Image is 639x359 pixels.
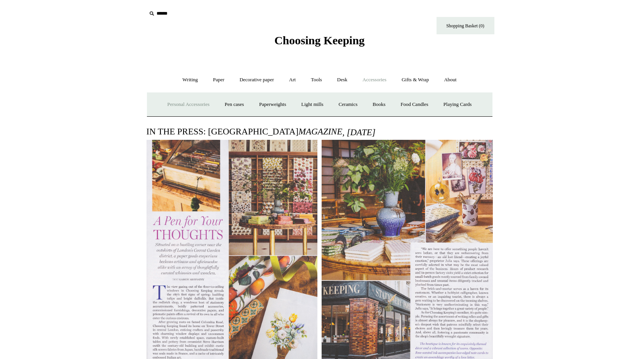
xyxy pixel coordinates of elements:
a: Paperweights [252,94,293,115]
a: About [437,70,464,90]
a: Tools [304,70,329,90]
a: Paper [206,70,231,90]
i: , [DATE] [342,127,376,137]
a: Choosing Keeping [274,40,364,45]
a: Personal Accessories [160,94,216,115]
a: Shopping Basket (0) [437,17,494,34]
a: Pen cases [217,94,251,115]
a: Writing [175,70,205,90]
span: IN THE PRESS: [GEOGRAPHIC_DATA] [147,127,378,136]
a: Light mills [294,94,330,115]
a: Decorative paper [233,70,281,90]
a: Desk [330,70,354,90]
span: Choosing Keeping [274,34,364,47]
a: Gifts & Wrap [395,70,436,90]
span: MAGAZINE [298,127,342,136]
a: Ceramics [332,94,364,115]
a: Food Candles [394,94,435,115]
a: Books [366,94,392,115]
a: Playing Cards [437,94,479,115]
a: Accessories [356,70,393,90]
a: Art [282,70,303,90]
